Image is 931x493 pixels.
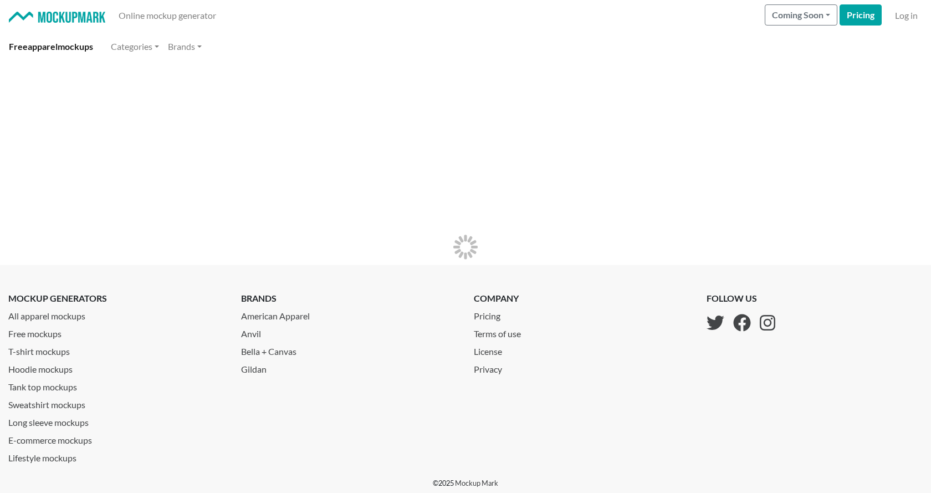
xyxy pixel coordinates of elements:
p: mockup generators [8,292,224,305]
a: T-shirt mockups [8,340,224,358]
a: Pricing [840,4,882,26]
a: License [474,340,530,358]
a: Tank top mockups [8,376,224,394]
a: Lifestyle mockups [8,447,224,465]
a: Pricing [474,305,530,323]
a: Privacy [474,358,530,376]
p: follow us [707,292,775,305]
a: Hoodie mockups [8,358,224,376]
a: Long sleeve mockups [8,411,224,429]
a: Log in [891,4,922,27]
span: apparel [28,41,58,52]
p: © 2025 [433,478,498,489]
p: company [474,292,530,305]
img: Mockup Mark [9,12,105,23]
p: brands [241,292,457,305]
a: Terms of use [474,323,530,340]
a: Mockup Mark [455,479,498,487]
a: Brands [163,35,206,58]
a: Gildan [241,358,457,376]
a: Bella + Canvas [241,340,457,358]
a: Online mockup generator [114,4,221,27]
button: Coming Soon [765,4,837,26]
a: E-commerce mockups [8,429,224,447]
a: Anvil [241,323,457,340]
a: American Apparel [241,305,457,323]
a: Freeapparelmockups [4,35,98,58]
a: Categories [106,35,163,58]
a: Sweatshirt mockups [8,394,224,411]
a: Free mockups [8,323,224,340]
a: All apparel mockups [8,305,224,323]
